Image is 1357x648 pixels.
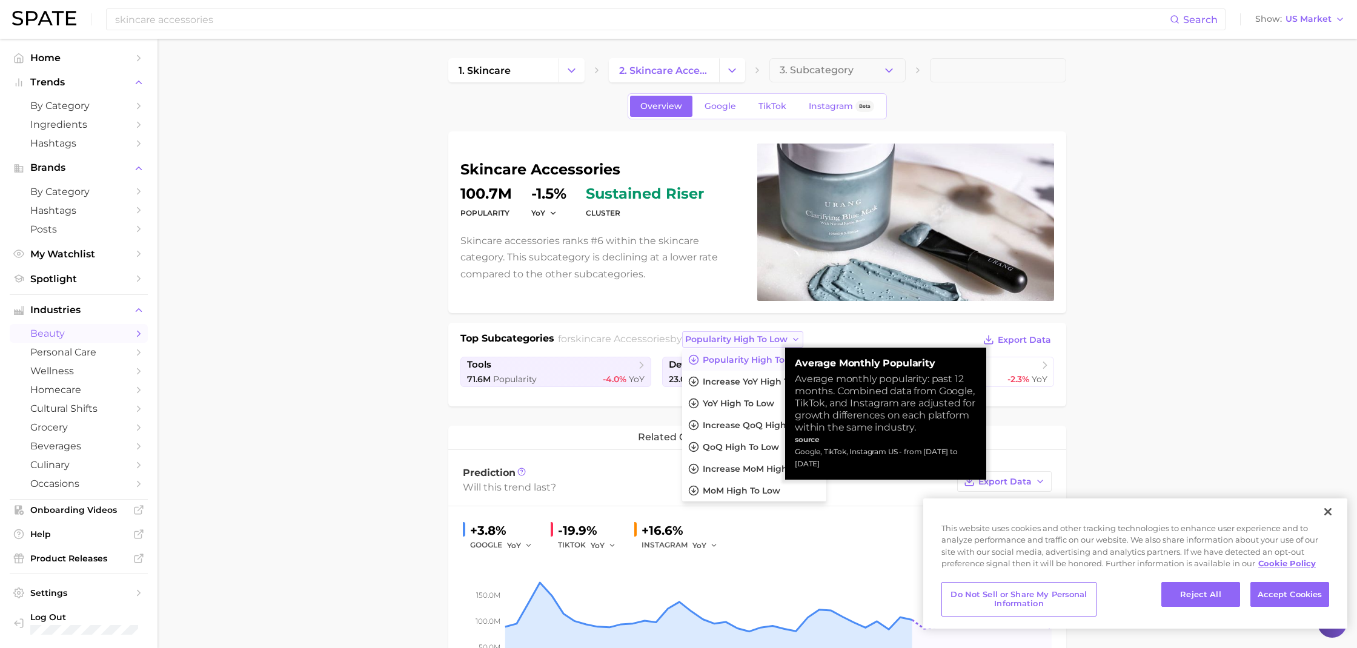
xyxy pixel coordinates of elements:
[703,442,779,452] span: QoQ high to low
[531,187,566,201] dd: -1.5%
[30,440,127,452] span: beverages
[30,422,127,433] span: grocery
[460,233,743,282] p: Skincare accessories ranks #6 within the skincare category. This subcategory is declining at a lo...
[10,437,148,455] a: beverages
[10,245,148,263] a: My Watchlist
[459,65,511,76] span: 1. skincare
[758,101,786,111] span: TikTok
[467,359,491,371] span: tools
[694,96,746,117] a: Google
[941,582,1097,617] button: Do Not Sell or Share My Personal Information, Opens the preference center dialog
[703,355,805,365] span: Popularity high to low
[586,187,704,201] span: sustained riser
[30,553,127,564] span: Product Releases
[470,538,541,552] div: GOOGLE
[30,504,127,515] span: Onboarding Videos
[558,521,625,540] div: -19.9%
[591,540,605,550] span: YoY
[10,455,148,474] a: culinary
[10,73,148,91] button: Trends
[1286,16,1332,22] span: US Market
[460,162,743,177] h1: skincare accessories
[780,65,854,76] span: 3. Subcategory
[571,333,670,345] span: skincare accessories
[460,206,512,220] dt: Popularity
[1252,12,1348,27] button: ShowUS Market
[30,186,127,197] span: by Category
[1032,374,1047,385] span: YoY
[507,538,533,552] button: YoY
[703,486,780,496] span: MoM high to low
[748,96,797,117] a: TikTok
[1315,498,1341,525] button: Close
[10,159,148,177] button: Brands
[531,208,545,218] span: YoY
[795,357,977,369] strong: Average Monthly Popularity
[923,523,1347,576] div: This website uses cookies and other tracking technologies to enhance user experience and to analy...
[692,540,706,550] span: YoY
[998,335,1051,345] span: Export Data
[685,334,788,345] span: popularity high to low
[669,359,705,371] span: devices
[460,187,512,201] dd: 100.7m
[30,365,127,377] span: wellness
[30,346,127,358] span: personal care
[10,96,148,115] a: by Category
[705,101,736,111] span: Google
[591,538,617,552] button: YoY
[30,223,127,235] span: Posts
[463,479,951,495] div: Will this trend last?
[493,374,537,385] span: Popularity
[470,521,541,540] div: +3.8%
[682,349,826,501] ul: popularity high to low
[448,58,559,82] a: 1. skincare
[638,432,732,443] span: related categories
[467,374,491,385] span: 71.6m
[30,459,127,471] span: culinary
[10,134,148,153] a: Hashtags
[795,373,977,434] div: Average monthly popularity: past 12 months. Combined data from Google, TikTok, and Instagram are ...
[30,162,127,173] span: Brands
[809,101,853,111] span: Instagram
[10,182,148,201] a: by Category
[30,52,127,64] span: Home
[507,540,521,550] span: YoY
[10,343,148,362] a: personal care
[692,538,718,552] button: YoY
[795,446,977,470] div: Google, TikTok, Instagram US - from [DATE] to [DATE]
[1258,558,1316,568] a: More information about your privacy, opens in a new tab
[10,501,148,519] a: Onboarding Videos
[10,525,148,543] a: Help
[10,399,148,418] a: cultural shifts
[10,380,148,399] a: homecare
[114,9,1170,30] input: Search here for a brand, industry, or ingredient
[10,220,148,239] a: Posts
[703,398,774,409] span: YoY high to low
[957,471,1052,492] button: Export Data
[603,374,626,385] span: -4.0%
[719,58,745,82] button: Change Category
[859,101,871,111] span: Beta
[923,498,1347,629] div: Cookie banner
[923,498,1347,629] div: Privacy
[10,608,148,638] a: Log out. Currently logged in with e-mail nadia@thedps.co.
[30,205,127,216] span: Hashtags
[10,584,148,602] a: Settings
[10,269,148,288] a: Spotlight
[30,77,127,88] span: Trends
[30,587,127,598] span: Settings
[682,331,804,348] button: popularity high to low
[30,119,127,130] span: Ingredients
[669,374,694,385] span: 23.0m
[703,420,819,431] span: Increase QoQ high to low
[10,474,148,493] a: occasions
[558,538,625,552] div: TIKTOK
[30,529,127,540] span: Help
[1161,582,1240,607] button: Reject All
[640,101,682,111] span: Overview
[619,65,709,76] span: 2. skincare accessories
[1250,582,1329,607] button: Accept Cookies
[30,305,127,316] span: Industries
[10,115,148,134] a: Ingredients
[795,435,820,444] strong: source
